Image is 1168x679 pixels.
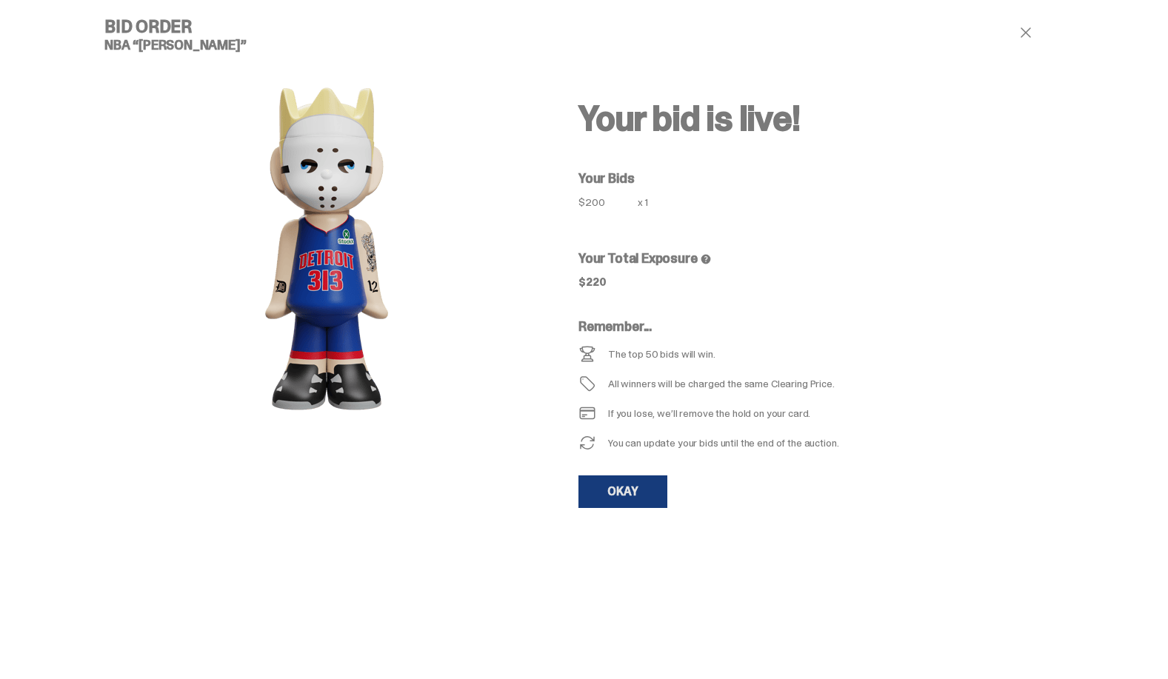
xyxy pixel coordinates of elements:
[578,475,667,508] a: OKAY
[104,18,549,36] h4: Bid Order
[608,349,715,359] div: The top 50 bids will win.
[578,197,638,207] div: $200
[104,39,549,52] h5: NBA “[PERSON_NAME]”
[608,408,810,418] div: If you lose, we’ll remove the hold on your card.
[638,197,661,216] div: x 1
[578,277,606,287] div: $220
[578,172,1052,185] h5: Your Bids
[608,378,958,389] div: All winners will be charged the same Clearing Price.
[578,320,958,333] h5: Remember...
[608,438,838,448] div: You can update your bids until the end of the auction.
[578,252,1052,265] h5: Your Total Exposure
[178,64,475,434] img: product image
[578,101,1052,136] h2: Your bid is live!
